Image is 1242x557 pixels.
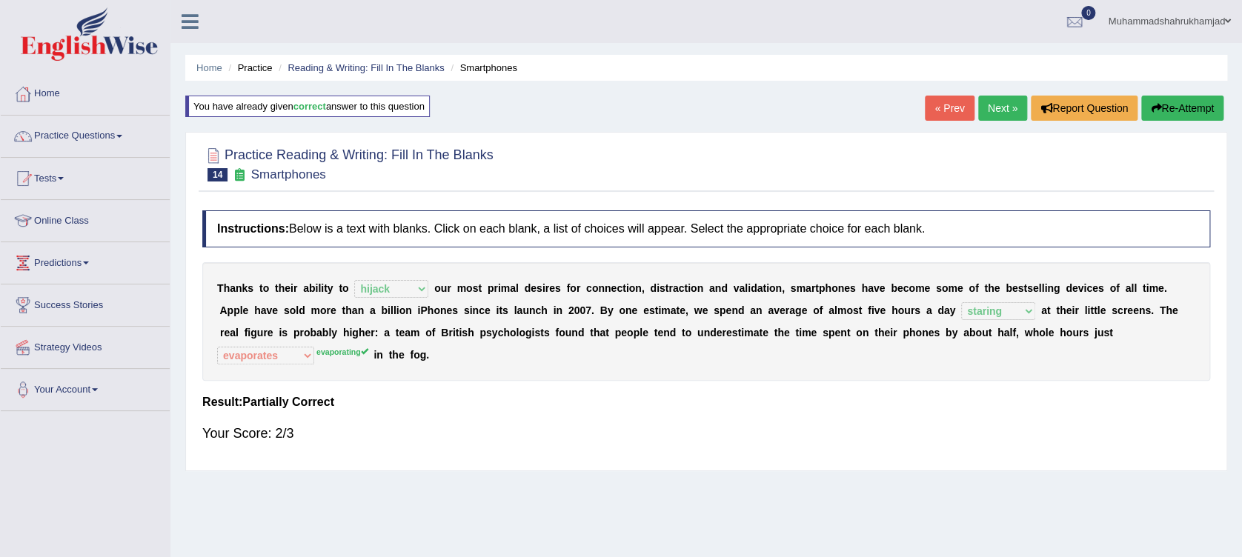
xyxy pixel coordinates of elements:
[643,304,649,316] b: e
[668,282,672,294] b: r
[691,282,697,294] b: o
[290,282,293,294] b: i
[1,242,170,279] a: Predictions
[702,304,708,316] b: e
[789,304,795,316] b: a
[580,304,585,316] b: 0
[1039,282,1042,294] b: l
[925,96,974,121] a: « Prev
[434,304,440,316] b: o
[936,282,942,294] b: s
[768,304,774,316] b: a
[251,167,326,181] small: Smartphones
[236,282,242,294] b: n
[396,304,399,316] b: i
[763,282,766,294] b: t
[1134,282,1137,294] b: l
[499,304,502,316] b: t
[625,304,632,316] b: n
[555,282,561,294] b: s
[1131,282,1134,294] b: l
[293,101,326,112] b: correct
[498,282,501,294] b: i
[891,304,898,316] b: h
[661,304,670,316] b: m
[456,282,465,294] b: m
[1172,304,1178,316] b: e
[813,304,820,316] b: o
[880,282,886,294] b: e
[1027,282,1033,294] b: s
[293,282,297,294] b: r
[447,282,451,294] b: r
[522,304,529,316] b: u
[320,304,327,316] b: o
[720,304,726,316] b: p
[685,304,688,316] b: ,
[479,304,485,316] b: c
[766,282,769,294] b: i
[545,282,549,294] b: r
[757,282,763,294] b: a
[775,282,782,294] b: n
[296,304,299,316] b: l
[660,282,665,294] b: s
[782,282,785,294] b: ,
[434,282,441,294] b: o
[318,282,321,294] b: l
[1,73,170,110] a: Home
[806,282,811,294] b: a
[1072,282,1078,294] b: e
[446,304,452,316] b: e
[541,304,548,316] b: h
[568,304,574,316] b: 2
[815,282,819,294] b: t
[1146,282,1149,294] b: i
[591,304,594,316] b: .
[811,282,815,294] b: r
[326,304,330,316] b: r
[472,282,478,294] b: s
[721,282,728,294] b: d
[185,96,430,117] div: You have already given answer to this question
[537,282,542,294] b: s
[529,304,536,316] b: n
[592,282,599,294] b: o
[1077,282,1083,294] b: v
[405,304,412,316] b: n
[1100,304,1106,316] b: e
[202,210,1210,247] h4: Below is a text with blanks. Click on each blank, a list of choices will appear. Select the appro...
[688,282,691,294] b: i
[769,282,776,294] b: o
[950,304,956,316] b: y
[774,304,780,316] b: v
[328,282,333,294] b: y
[622,282,626,294] b: t
[1066,304,1072,316] b: e
[542,282,545,294] b: i
[831,282,838,294] b: o
[650,282,657,294] b: d
[791,282,797,294] b: s
[874,304,880,316] b: v
[441,282,448,294] b: u
[1125,282,1131,294] b: a
[1006,282,1012,294] b: b
[549,282,555,294] b: e
[574,304,580,316] b: 0
[478,282,482,294] b: t
[1160,304,1166,316] b: T
[1056,304,1060,316] b: t
[676,304,680,316] b: t
[393,304,396,316] b: l
[370,304,376,316] b: a
[1151,304,1154,316] b: .
[502,304,508,316] b: s
[275,282,279,294] b: t
[738,304,745,316] b: d
[680,304,685,316] b: e
[358,304,365,316] b: n
[1116,282,1120,294] b: f
[725,304,731,316] b: e
[611,282,617,294] b: e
